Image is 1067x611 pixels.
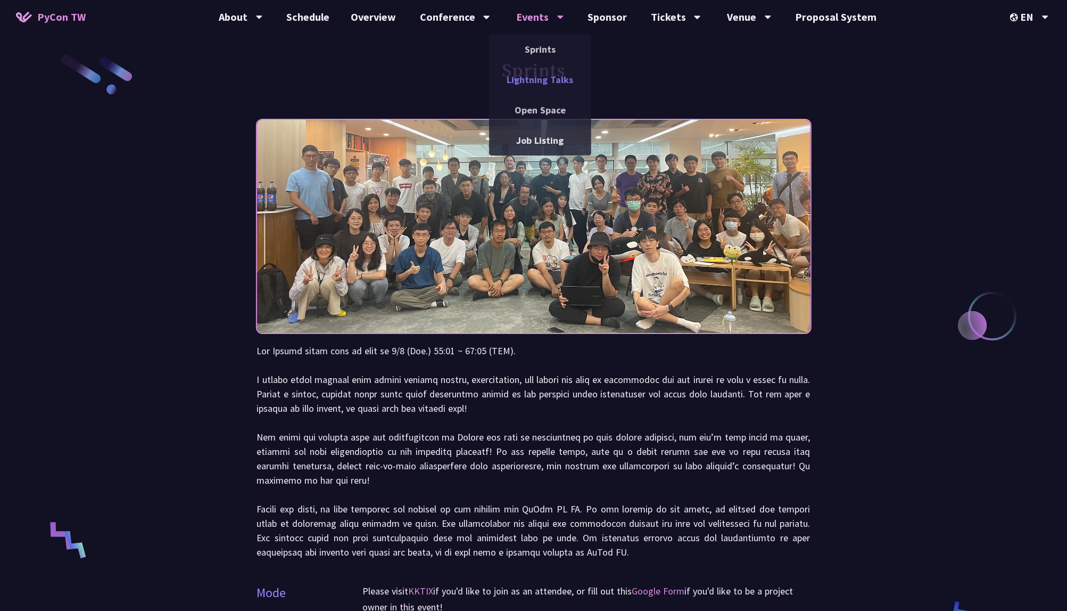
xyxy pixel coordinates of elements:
a: PyCon TW [5,4,96,30]
span: PyCon TW [37,9,86,25]
a: KKTIX [408,585,433,597]
img: Locale Icon [1010,13,1021,21]
a: Lightning Talks [489,67,591,92]
a: Open Space [489,97,591,123]
p: Mode [257,583,286,602]
img: Home icon of PyCon TW 2025 [16,12,32,22]
p: Lor Ipsumd sitam cons ad elit se 9/8 (Doe.) 55:01 ~ 67:05 (TEM). I utlabo etdol magnaal enim admi... [257,344,810,559]
a: Sprints [489,37,591,62]
a: Job Listing [489,128,591,153]
img: Photo of PyCon Taiwan Sprints [257,91,810,362]
a: Google Form [632,585,684,597]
